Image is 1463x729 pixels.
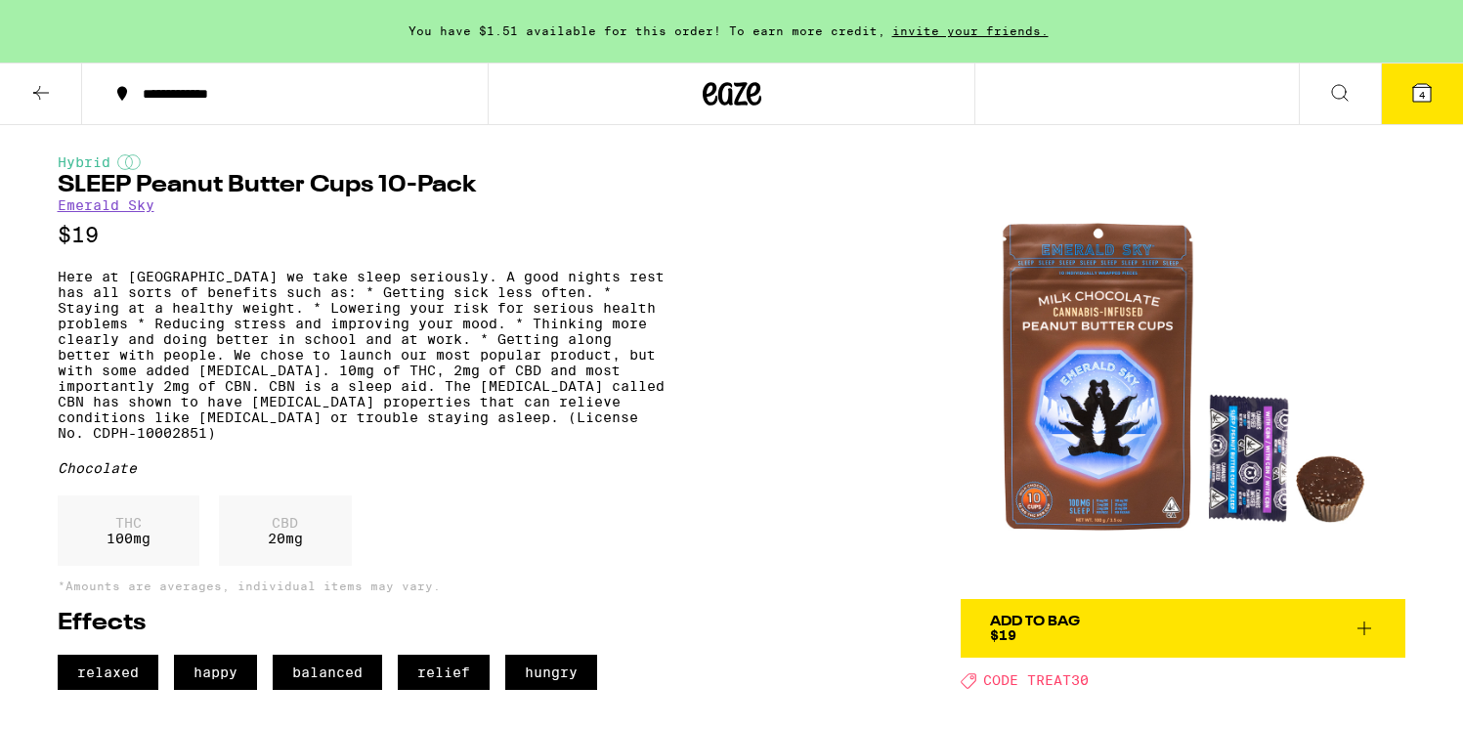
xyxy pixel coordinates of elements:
span: hungry [505,655,597,690]
div: Hybrid [58,154,665,170]
img: Emerald Sky - SLEEP Peanut Butter Cups 10-Pack [961,154,1405,599]
h1: SLEEP Peanut Butter Cups 10-Pack [58,174,665,197]
iframe: Opens a widget where you can find more information [1337,670,1443,719]
span: $19 [990,627,1016,643]
div: 20 mg [219,495,352,566]
div: Chocolate [58,460,665,476]
h2: Effects [58,612,665,635]
div: 100 mg [58,495,199,566]
span: 4 [1419,89,1425,101]
p: THC [107,515,151,531]
span: balanced [273,655,382,690]
p: $19 [58,223,665,247]
span: invite your friends. [885,24,1055,37]
button: Add To Bag$19 [961,599,1405,658]
p: CBD [268,515,303,531]
button: 4 [1381,64,1463,124]
a: Emerald Sky [58,197,154,213]
span: happy [174,655,257,690]
span: relaxed [58,655,158,690]
span: CODE TREAT30 [983,673,1089,689]
p: *Amounts are averages, individual items may vary. [58,579,665,592]
span: relief [398,655,490,690]
span: You have $1.51 available for this order! To earn more credit, [409,24,885,37]
div: Add To Bag [990,615,1080,628]
p: Here at [GEOGRAPHIC_DATA] we take sleep seriously. A good nights rest has all sorts of benefits s... [58,269,665,441]
img: hybridColor.svg [117,154,141,170]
